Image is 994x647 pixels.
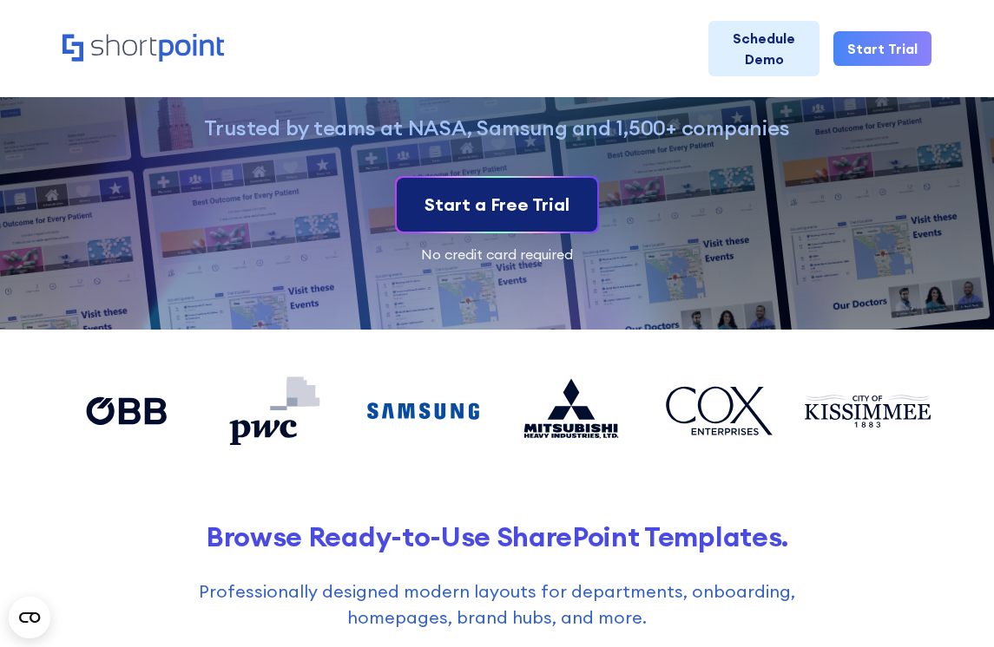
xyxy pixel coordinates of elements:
[91,114,904,141] p: Trusted by teams at NASA, Samsung and 1,500+ companies
[9,597,50,638] button: Open CMP widget
[425,192,569,218] div: Start a Free Trial
[63,520,932,552] h2: Browse Ready-to-Use SharePoint Templates.
[397,178,597,232] a: Start a Free Trial
[708,21,820,76] a: Schedule Demo
[833,31,931,66] a: Start Trial
[156,578,838,631] p: Professionally designed modern layouts for departments, onboarding, homepages, brand hubs, and more.
[63,34,224,63] a: Home
[63,247,932,261] div: No credit card required
[907,564,994,647] iframe: Chat Widget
